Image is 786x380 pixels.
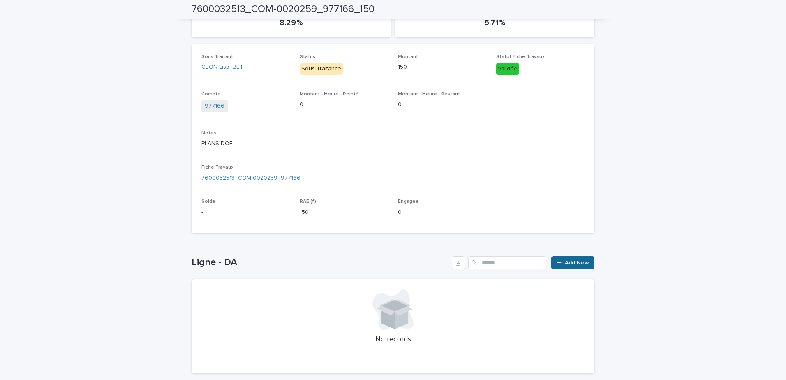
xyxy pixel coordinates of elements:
[398,199,419,204] span: Engagée
[405,18,585,28] p: 5.71 %
[201,18,381,28] p: 8.29 %
[205,102,224,111] a: 977166
[300,100,388,109] p: 0
[192,257,448,269] h1: Ligne - DA
[398,63,486,72] p: 150
[201,139,585,148] p: PLANS DOE
[300,54,315,59] span: Status
[201,63,243,72] a: GEON Lisp_BET
[201,54,233,59] span: Sous Traitant
[192,3,375,15] h2: 7600032513_COM-0020259_977166_150
[300,92,359,97] span: Montant - Heure - Pointé
[565,260,589,266] span: Add New
[398,92,460,97] span: Montant - Heure - Restant
[398,54,418,59] span: Montant
[468,256,546,269] input: Search
[551,256,594,269] a: Add New
[201,335,585,344] p: No records
[496,54,545,59] span: Statut Fiche Travaux
[300,208,388,217] p: 150
[398,100,486,109] p: 0
[201,131,216,136] span: Notes
[201,174,301,183] a: 7600032513_COM-0020259_977166
[201,199,215,204] span: Solde
[300,63,343,75] div: Sous Traitance
[398,208,486,217] p: 0
[496,63,519,75] div: Validée
[201,165,233,170] span: Fiche Travaux
[201,208,290,217] p: -
[201,92,221,97] span: Compte
[300,199,316,204] span: RAE (f)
